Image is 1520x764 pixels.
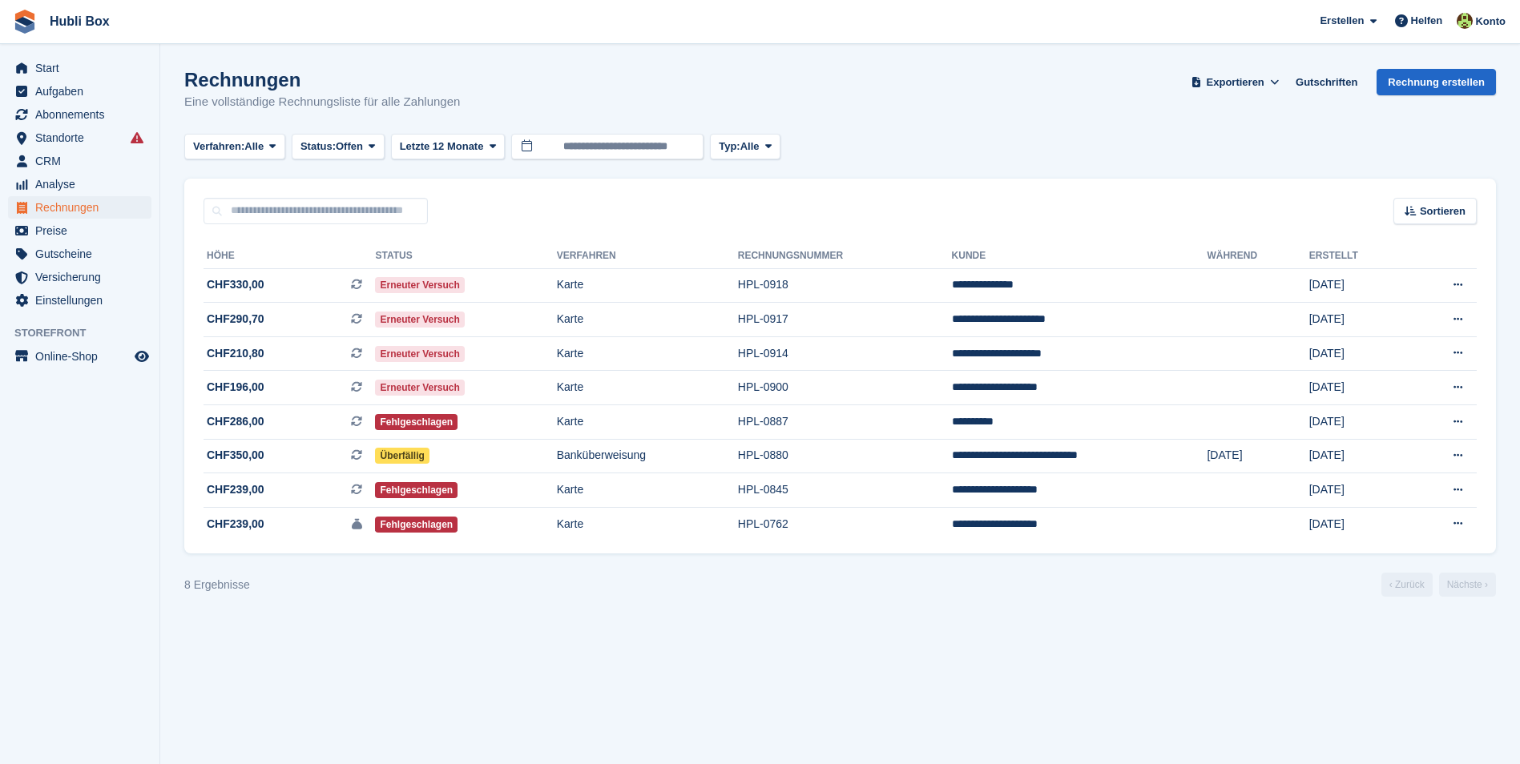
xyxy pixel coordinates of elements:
[1309,405,1409,440] td: [DATE]
[557,507,738,541] td: Karte
[8,150,151,172] a: menu
[207,447,264,464] span: CHF350,00
[557,336,738,371] td: Karte
[719,139,740,155] span: Typ:
[738,336,952,371] td: HPL-0914
[391,134,506,160] button: Letzte 12 Monate
[35,80,131,103] span: Aufgaben
[1309,336,1409,371] td: [DATE]
[557,303,738,337] td: Karte
[8,127,151,149] a: menu
[375,448,429,464] span: Überfällig
[1475,14,1506,30] span: Konto
[35,173,131,195] span: Analyse
[8,196,151,219] a: menu
[35,243,131,265] span: Gutscheine
[1309,243,1409,269] th: Erstellt
[132,347,151,366] a: Vorschau-Shop
[1320,13,1364,29] span: Erstellen
[557,371,738,405] td: Karte
[35,345,131,368] span: Online-Shop
[1309,303,1409,337] td: [DATE]
[244,139,264,155] span: Alle
[952,243,1208,269] th: Kunde
[35,266,131,288] span: Versicherung
[1377,69,1496,95] a: Rechnung erstellen
[1309,473,1409,508] td: [DATE]
[1309,268,1409,303] td: [DATE]
[8,57,151,79] a: menu
[193,139,244,155] span: Verfahren:
[1207,74,1264,90] span: Exportieren
[8,345,151,368] a: Speisekarte
[375,243,556,269] th: Status
[375,517,458,533] span: Fehlgeschlagen
[8,243,151,265] a: menu
[35,57,131,79] span: Start
[1378,573,1499,597] nav: Page
[292,134,385,160] button: Status: Offen
[1309,439,1409,473] td: [DATE]
[1207,439,1308,473] td: [DATE]
[207,311,264,328] span: CHF290,70
[35,289,131,312] span: Einstellungen
[557,268,738,303] td: Karte
[336,139,363,155] span: Offen
[740,139,760,155] span: Alle
[557,405,738,440] td: Karte
[1289,69,1364,95] a: Gutschriften
[1439,573,1496,597] a: Nächste
[738,405,952,440] td: HPL-0887
[35,219,131,242] span: Preise
[184,134,285,160] button: Verfahren: Alle
[375,277,464,293] span: Erneuter Versuch
[738,507,952,541] td: HPL-0762
[8,289,151,312] a: menu
[8,219,151,242] a: menu
[300,139,336,155] span: Status:
[8,80,151,103] a: menu
[1381,573,1433,597] a: Vorherige
[1309,371,1409,405] td: [DATE]
[43,8,116,34] a: Hubli Box
[557,439,738,473] td: Banküberweisung
[710,134,780,160] button: Typ: Alle
[35,103,131,126] span: Abonnements
[207,516,264,533] span: CHF239,00
[8,103,151,126] a: menu
[375,312,464,328] span: Erneuter Versuch
[557,473,738,508] td: Karte
[1207,243,1308,269] th: Während
[738,473,952,508] td: HPL-0845
[738,439,952,473] td: HPL-0880
[375,414,458,430] span: Fehlgeschlagen
[738,243,952,269] th: Rechnungsnummer
[1457,13,1473,29] img: Luca Space4you
[8,266,151,288] a: menu
[207,276,264,293] span: CHF330,00
[375,482,458,498] span: Fehlgeschlagen
[1411,13,1443,29] span: Helfen
[207,345,264,362] span: CHF210,80
[184,69,460,90] h1: Rechnungen
[13,10,37,34] img: stora-icon-8386f47178a22dfd0bd8f6a31ec36ba5ce8667c1dd55bd0f319d3a0aa187defe.svg
[35,150,131,172] span: CRM
[207,413,264,430] span: CHF286,00
[1420,203,1466,219] span: Sortieren
[557,243,738,269] th: Verfahren
[400,139,484,155] span: Letzte 12 Monate
[1309,507,1409,541] td: [DATE]
[738,303,952,337] td: HPL-0917
[207,481,264,498] span: CHF239,00
[8,173,151,195] a: menu
[14,325,159,341] span: Storefront
[184,577,250,593] div: 8 Ergebnisse
[738,371,952,405] td: HPL-0900
[35,127,131,149] span: Standorte
[738,268,952,303] td: HPL-0918
[1187,69,1283,95] button: Exportieren
[35,196,131,219] span: Rechnungen
[204,243,375,269] th: Höhe
[375,380,464,396] span: Erneuter Versuch
[131,131,143,144] i: Es sind Fehler bei der Synchronisierung von Smart-Einträgen aufgetreten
